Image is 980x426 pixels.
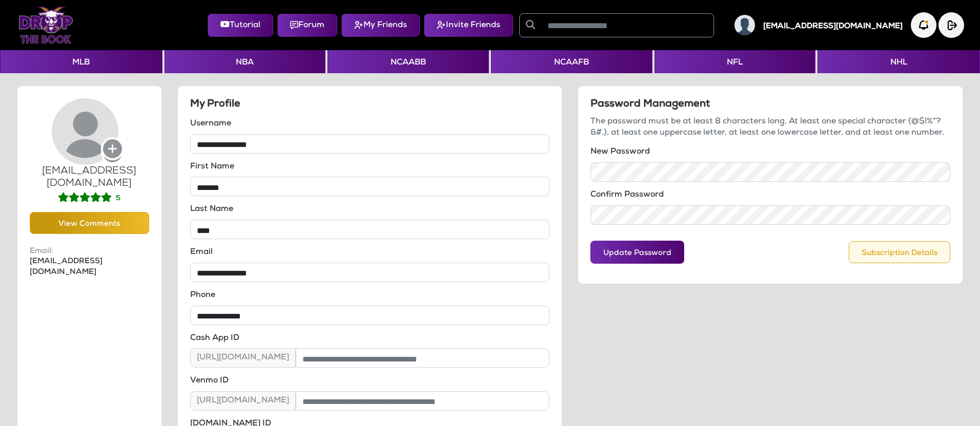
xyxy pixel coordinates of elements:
[590,147,650,158] label: New Password
[116,194,120,204] label: 5
[590,241,684,264] button: Update Password
[30,246,149,278] p: [EMAIL_ADDRESS][DOMAIN_NAME]
[911,12,936,38] img: Notification
[341,14,420,37] button: My Friends
[190,119,231,130] label: Username
[190,204,233,216] label: Last Name
[190,333,239,345] label: Cash App ID
[190,247,213,259] label: Email
[30,246,149,257] span: Email:
[190,98,550,111] h5: My Profile
[328,50,489,73] button: NCAABB
[590,117,950,139] p: The password must be at least 8 characters long. At least one special character (@$!%*?&#.), at l...
[277,14,337,37] button: Forum
[208,14,273,37] button: Tutorial
[165,50,326,73] button: NBA
[18,7,73,44] img: Logo
[818,50,980,73] button: NHL
[849,241,950,263] button: Subscription Details
[763,22,903,31] h5: [EMAIL_ADDRESS][DOMAIN_NAME]
[190,162,234,173] label: First Name
[491,50,652,73] button: NCAAFB
[190,391,296,411] span: [URL][DOMAIN_NAME]
[590,98,950,111] h5: Password Management
[190,376,229,387] label: Venmo ID
[655,50,816,73] button: NFL
[190,348,296,368] span: [URL][DOMAIN_NAME]
[30,212,149,234] button: View Comments
[734,15,755,35] img: User
[30,165,149,189] h5: [EMAIL_ADDRESS][DOMAIN_NAME]
[424,14,513,37] button: Invite Friends
[190,290,215,302] label: Phone
[590,190,664,201] label: Confirm Password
